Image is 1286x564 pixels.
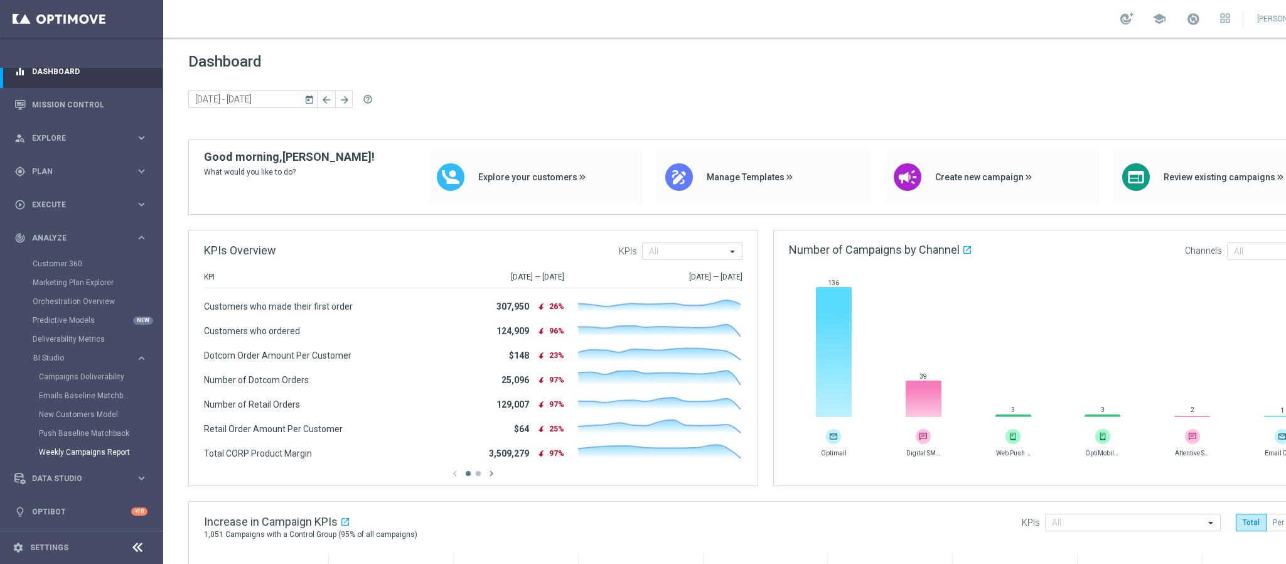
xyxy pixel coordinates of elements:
[14,66,26,77] i: equalizer
[14,232,136,244] div: Analyze
[33,292,162,311] div: Orchestration Overview
[33,311,162,330] div: Predictive Models
[14,133,136,144] div: Explore
[13,542,24,553] i: settings
[136,165,147,177] i: keyboard_arrow_right
[32,495,131,528] a: Optibot
[32,168,136,175] span: Plan
[39,428,131,438] a: Push Baseline Matchback
[39,391,131,401] a: Emails Baseline Matchback
[33,278,131,288] a: Marketing Plan Explorer
[32,475,136,482] span: Data Studio
[1152,12,1166,26] span: school
[14,232,26,244] i: track_changes
[32,201,136,209] span: Execute
[39,443,162,462] div: Weekly Campaigns Report
[14,199,136,210] div: Execute
[14,473,136,484] div: Data Studio
[14,88,147,121] div: Mission Control
[14,55,147,88] div: Dashboard
[32,88,147,121] a: Mission Control
[39,405,162,424] div: New Customers Model
[14,100,148,110] button: Mission Control
[131,507,147,516] div: +10
[14,506,26,518] i: lightbulb
[33,349,162,462] div: BI Studio
[14,474,148,484] button: Data Studio keyboard_arrow_right
[136,472,147,484] i: keyboard_arrow_right
[136,352,147,364] i: keyboard_arrow_right
[39,372,131,382] a: Campaigns Deliverability
[39,367,162,386] div: Campaigns Deliverability
[32,134,136,142] span: Explore
[32,234,136,242] span: Analyze
[14,67,148,77] button: equalizer Dashboard
[33,354,123,362] span: BI Studio
[33,296,131,306] a: Orchestration Overview
[33,259,131,269] a: Customer 360
[33,354,136,362] div: BI Studio
[14,133,148,143] button: person_search Explore keyboard_arrow_right
[14,199,26,210] i: play_circle_outline
[39,447,131,457] a: Weekly Campaigns Report
[14,166,148,176] button: gps_fixed Plan keyboard_arrow_right
[39,424,162,443] div: Push Baseline Matchback
[136,132,147,144] i: keyboard_arrow_right
[39,386,162,405] div: Emails Baseline Matchback
[32,55,147,88] a: Dashboard
[14,507,148,517] button: lightbulb Optibot +10
[14,166,26,177] i: gps_fixed
[33,273,162,292] div: Marketing Plan Explorer
[33,334,131,344] a: Deliverability Metrics
[14,200,148,210] button: play_circle_outline Execute keyboard_arrow_right
[136,198,147,210] i: keyboard_arrow_right
[136,232,147,244] i: keyboard_arrow_right
[33,315,131,325] a: Predictive Models
[14,166,136,177] div: Plan
[30,544,68,551] a: Settings
[33,353,148,363] button: BI Studio keyboard_arrow_right
[33,254,162,273] div: Customer 360
[39,409,131,420] a: New Customers Model
[14,233,148,243] button: track_changes Analyze keyboard_arrow_right
[14,133,26,144] i: person_search
[33,330,162,349] div: Deliverability Metrics
[14,495,147,528] div: Optibot
[133,317,153,325] div: NEW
